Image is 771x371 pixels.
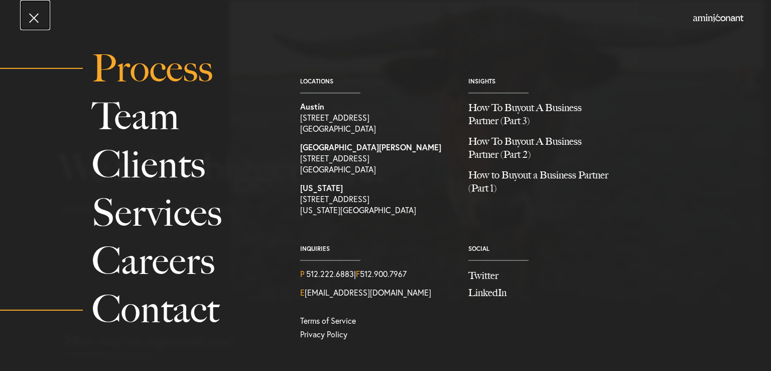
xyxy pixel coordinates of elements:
[92,286,278,334] a: Contact
[92,141,278,189] a: Clients
[92,237,278,286] a: Careers
[300,245,453,252] span: Inquiries
[468,268,621,283] a: Follow us on Twitter
[693,14,743,22] img: Amini & Conant
[300,287,431,298] a: Email Us
[300,101,324,112] strong: Austin
[468,77,495,85] a: Insights
[468,245,621,252] span: Social
[300,182,453,216] a: View on map
[300,268,304,280] span: P
[693,15,743,23] a: Home
[300,142,441,152] strong: [GEOGRAPHIC_DATA][PERSON_NAME]
[468,286,621,300] a: Join us on LinkedIn
[300,315,356,326] a: Terms of Service
[468,168,621,202] a: How to Buyout a Business Partner (Part 1)
[306,268,354,280] a: Call us at 5122226883
[300,287,305,298] span: E
[300,268,453,280] div: | 512.900.7967
[92,92,278,141] a: Team
[300,142,453,175] a: View on map
[92,45,278,93] a: Process
[300,329,453,340] a: Privacy Policy
[356,268,360,280] span: F
[92,189,278,237] a: Services
[468,101,621,135] a: How To Buyout A Business Partner (Part 3)
[300,77,333,85] a: Locations
[300,101,453,134] a: View on map
[468,135,621,168] a: How To Buyout A Business Partner (Part 2)
[300,182,343,193] strong: [US_STATE]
